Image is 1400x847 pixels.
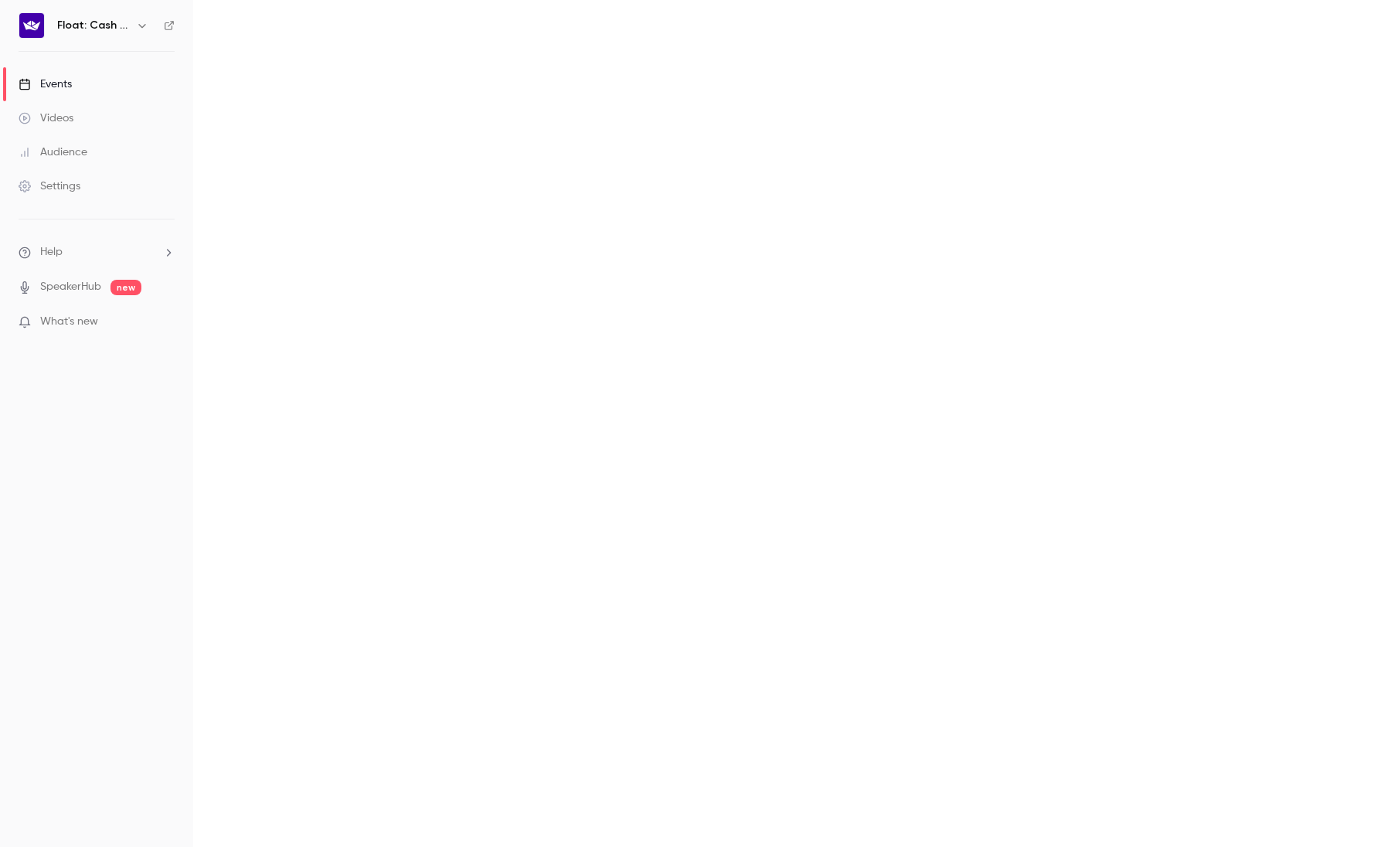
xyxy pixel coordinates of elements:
[110,280,141,295] span: new
[19,111,73,126] div: Videos
[40,314,98,330] span: What's new
[19,244,175,260] li: help-dropdown-opener
[19,77,72,92] div: Events
[19,145,87,160] div: Audience
[19,13,44,38] img: Float: Cash Flow Intelligence Series
[40,244,63,260] span: Help
[19,179,80,194] div: Settings
[57,18,130,33] h6: Float: Cash Flow Intelligence Series
[40,279,101,295] a: SpeakerHub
